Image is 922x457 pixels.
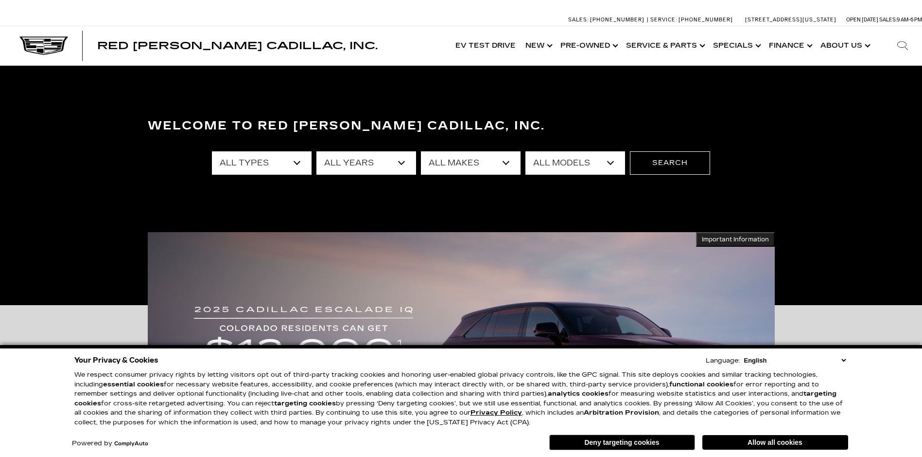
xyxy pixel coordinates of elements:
div: Powered by [72,440,148,447]
span: 9 AM-6 PM [897,17,922,23]
button: Allow all cookies [702,435,848,450]
select: Filter by year [316,151,416,175]
strong: Arbitration Provision [584,409,659,417]
select: Language Select [742,356,848,365]
select: Filter by make [421,151,521,175]
a: About Us [816,26,873,65]
a: Red [PERSON_NAME] Cadillac, Inc. [97,41,378,51]
strong: functional cookies [669,381,733,388]
span: Red [PERSON_NAME] Cadillac, Inc. [97,40,378,52]
span: [PHONE_NUMBER] [590,17,644,23]
a: Finance [764,26,816,65]
a: Service: [PHONE_NUMBER] [647,17,735,22]
span: Important Information [702,236,769,243]
div: Language: [706,358,740,364]
p: We respect consumer privacy rights by letting visitors opt out of third-party tracking cookies an... [74,370,848,427]
a: [STREET_ADDRESS][US_STATE] [745,17,836,23]
select: Filter by type [212,151,312,175]
strong: analytics cookies [548,390,609,398]
strong: targeting cookies [274,400,336,407]
img: Cadillac Dark Logo with Cadillac White Text [19,37,68,55]
h3: Welcome to Red [PERSON_NAME] Cadillac, Inc. [148,116,775,136]
a: Pre-Owned [556,26,621,65]
a: EV Test Drive [451,26,521,65]
span: [PHONE_NUMBER] [678,17,733,23]
span: Sales: [879,17,897,23]
a: New [521,26,556,65]
span: Open [DATE] [846,17,878,23]
button: Deny targeting cookies [549,435,695,450]
span: Sales: [568,17,589,23]
span: Your Privacy & Cookies [74,353,158,367]
a: Specials [708,26,764,65]
strong: targeting cookies [74,390,836,407]
a: ComplyAuto [114,441,148,447]
button: Search [630,151,710,175]
select: Filter by model [525,151,625,175]
strong: essential cookies [103,381,164,388]
span: Service: [650,17,677,23]
button: Important Information [696,232,775,247]
a: Privacy Policy [470,409,522,417]
a: Sales: [PHONE_NUMBER] [568,17,647,22]
a: Service & Parts [621,26,708,65]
